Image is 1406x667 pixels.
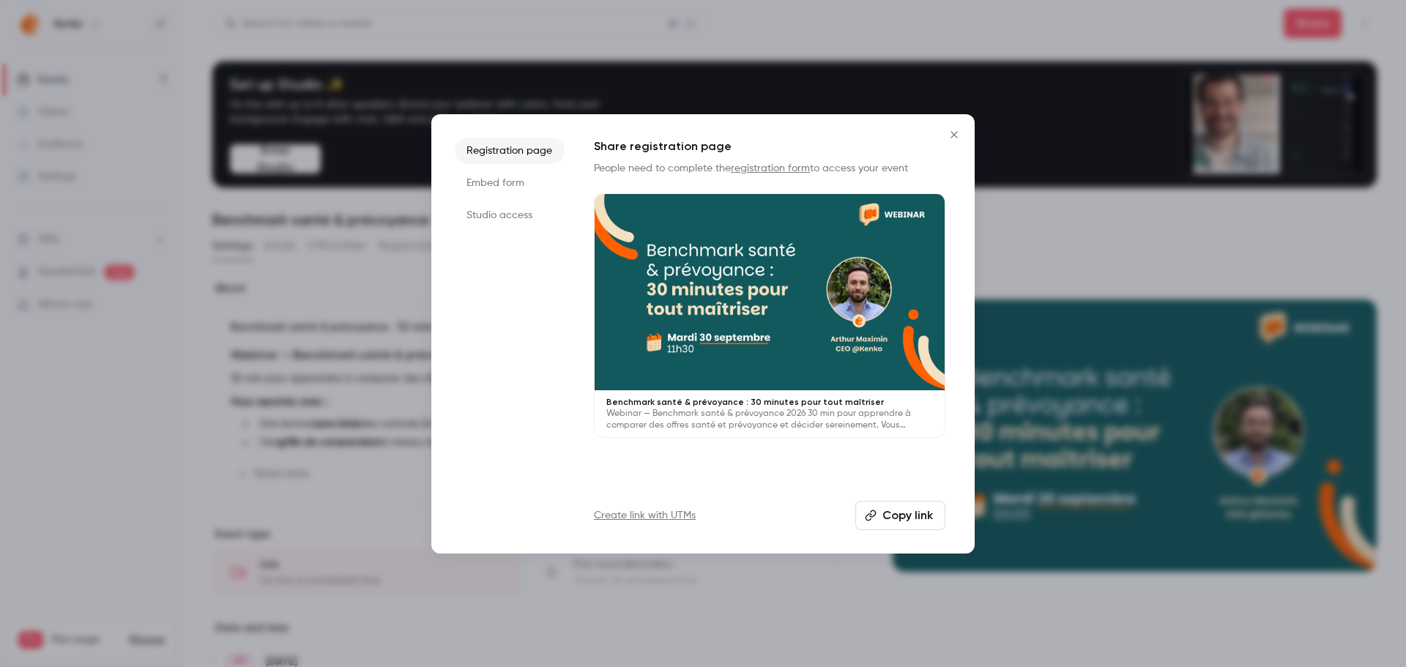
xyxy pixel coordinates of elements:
[455,202,565,228] li: Studio access
[594,138,945,155] h1: Share registration page
[594,161,945,176] p: People need to complete the to access your event
[594,193,945,439] a: Benchmark santé & prévoyance : 30 minutes pour tout maîtriserWebinar — Benchmark santé & prévoyan...
[855,501,945,530] button: Copy link
[594,508,696,523] a: Create link with UTMs
[940,120,969,149] button: Close
[455,138,565,164] li: Registration page
[731,163,810,174] a: registration form
[606,408,933,431] p: Webinar — Benchmark santé & prévoyance 2026 30 min pour apprendre à comparer des offres santé et ...
[606,396,933,408] p: Benchmark santé & prévoyance : 30 minutes pour tout maîtriser
[455,170,565,196] li: Embed form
